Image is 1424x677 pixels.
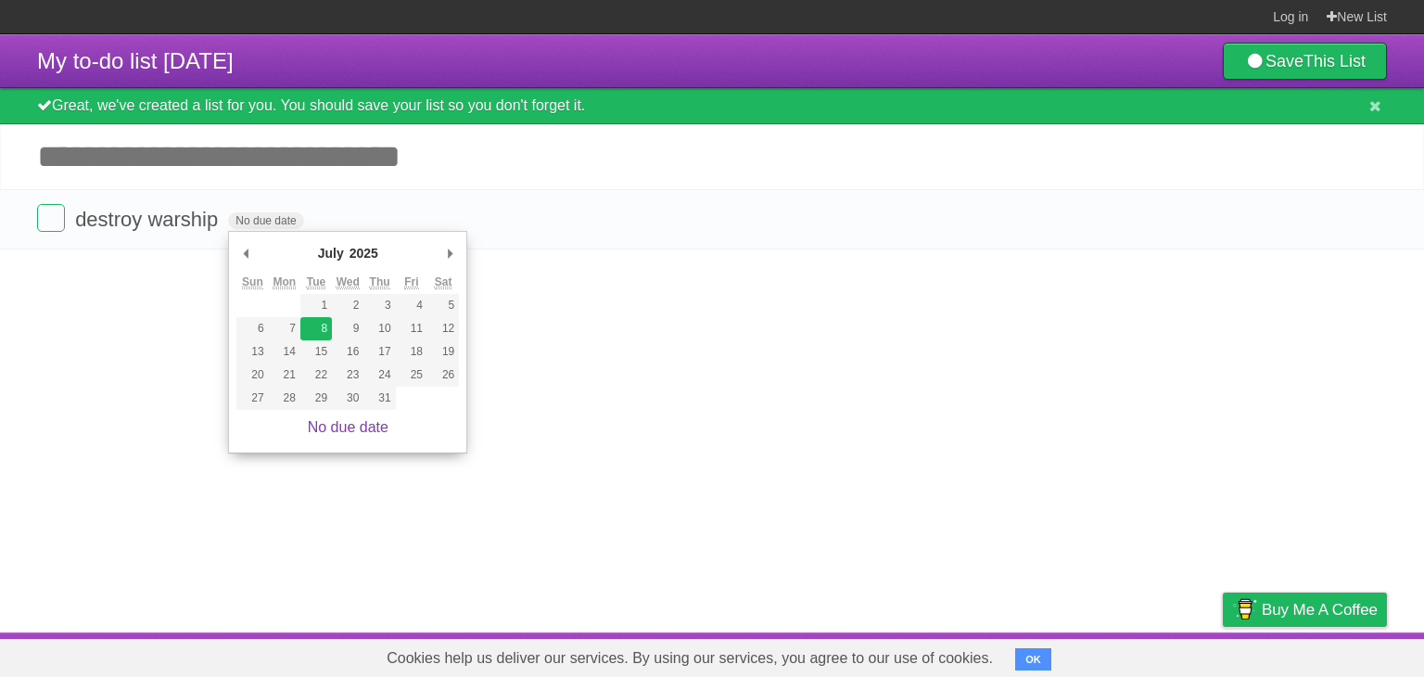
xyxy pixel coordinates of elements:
[976,637,1015,672] a: About
[332,294,363,317] button: 2
[300,340,332,364] button: 15
[427,317,459,340] button: 12
[1223,593,1387,627] a: Buy me a coffee
[396,294,427,317] button: 4
[315,239,347,267] div: July
[300,317,332,340] button: 8
[300,387,332,410] button: 29
[363,364,395,387] button: 24
[300,294,332,317] button: 1
[337,275,360,289] abbr: Wednesday
[427,340,459,364] button: 19
[1015,648,1051,671] button: OK
[370,275,390,289] abbr: Thursday
[273,275,296,289] abbr: Monday
[332,387,363,410] button: 30
[1262,594,1378,626] span: Buy me a coffee
[363,317,395,340] button: 10
[396,364,427,387] button: 25
[1274,204,1309,235] label: Star task
[1136,637,1176,672] a: Terms
[368,640,1011,677] span: Cookies help us deliver our services. By using our services, you agree to our use of cookies.
[427,294,459,317] button: 5
[396,317,427,340] button: 11
[269,387,300,410] button: 28
[307,275,325,289] abbr: Tuesday
[236,364,268,387] button: 20
[435,275,452,289] abbr: Saturday
[300,364,332,387] button: 22
[308,419,388,435] a: No due date
[332,340,363,364] button: 16
[1199,637,1247,672] a: Privacy
[236,239,255,267] button: Previous Month
[228,212,303,229] span: No due date
[236,387,268,410] button: 27
[347,239,381,267] div: 2025
[427,364,459,387] button: 26
[363,294,395,317] button: 3
[404,275,418,289] abbr: Friday
[236,340,268,364] button: 13
[1303,52,1366,70] b: This List
[332,364,363,387] button: 23
[269,340,300,364] button: 14
[242,275,263,289] abbr: Sunday
[332,317,363,340] button: 9
[1223,43,1387,80] a: SaveThis List
[37,48,234,73] span: My to-do list [DATE]
[236,317,268,340] button: 6
[1270,637,1387,672] a: Suggest a feature
[440,239,459,267] button: Next Month
[269,317,300,340] button: 7
[1232,594,1257,625] img: Buy me a coffee
[75,208,222,231] span: destroy warship
[269,364,300,387] button: 21
[396,340,427,364] button: 18
[37,204,65,232] label: Done
[1037,637,1112,672] a: Developers
[363,340,395,364] button: 17
[363,387,395,410] button: 31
